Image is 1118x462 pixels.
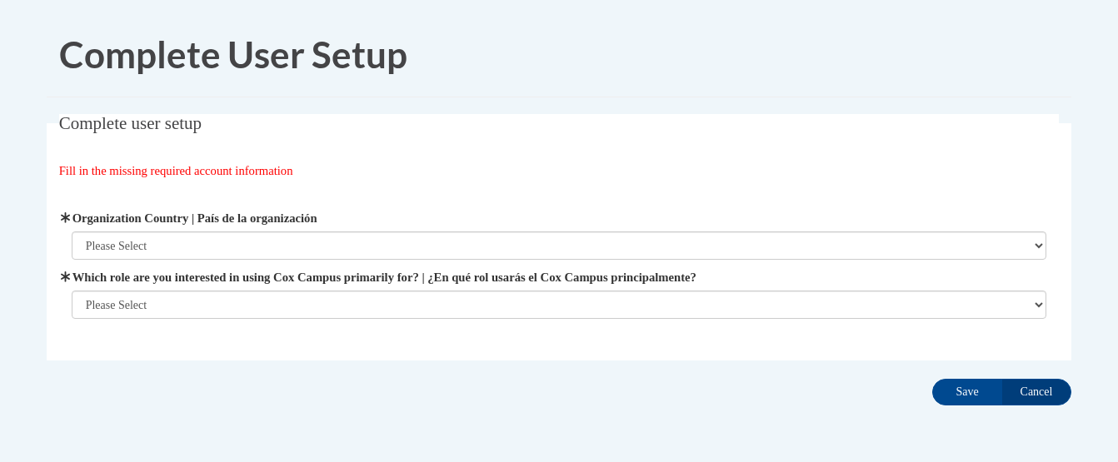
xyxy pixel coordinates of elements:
span: Fill in the missing required account information [59,164,293,177]
span: Complete user setup [59,113,202,133]
input: Save [932,379,1002,405]
span: Complete User Setup [59,32,407,76]
label: Which role are you interested in using Cox Campus primarily for? | ¿En qué rol usarás el Cox Camp... [72,268,1047,286]
input: Cancel [1001,379,1071,405]
label: Organization Country | País de la organización [72,209,1047,227]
